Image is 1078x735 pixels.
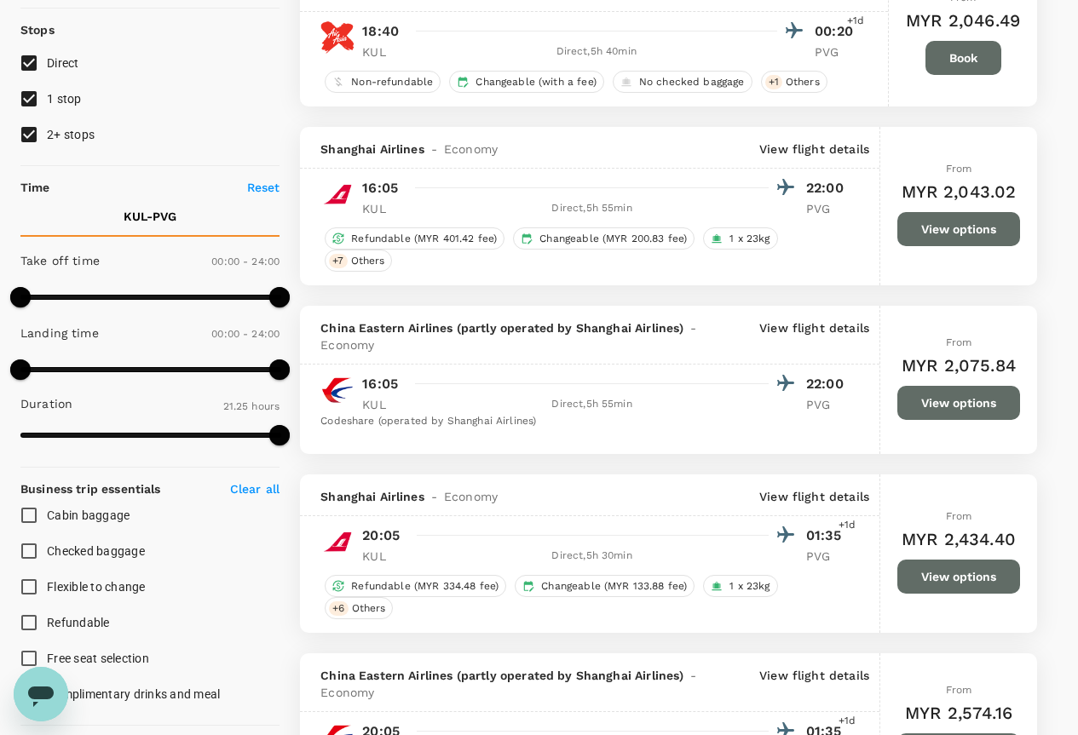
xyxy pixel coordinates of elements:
span: Economy [444,488,498,505]
p: 01:35 [806,525,849,546]
div: No checked baggage [613,71,752,93]
h6: MYR 2,043.02 [902,178,1017,205]
span: - [683,667,703,684]
p: PVG [806,548,849,565]
span: 1 stop [47,92,82,106]
span: No checked baggage [632,75,752,89]
span: Economy [320,336,374,353]
span: Others [344,254,392,268]
span: Changeable (with a fee) [469,75,602,89]
p: PVG [806,396,849,413]
span: Flexible to change [47,580,146,594]
div: Direct , 5h 55min [415,200,769,217]
span: Complimentary drinks and meal [47,687,220,701]
div: +6Others [325,597,393,619]
span: From [946,336,972,348]
button: View options [897,212,1020,246]
span: Refundable (MYR 401.42 fee) [344,232,504,246]
span: Checked baggage [47,544,145,558]
p: View flight details [759,141,869,158]
span: +1d [839,713,856,730]
p: KUL [362,396,405,413]
p: 16:05 [362,178,398,198]
div: 1 x 23kg [703,227,777,250]
strong: Business trip essentials [20,482,161,496]
div: Codeshare (operated by Shanghai Airlines) [320,413,849,430]
h6: MYR 2,075.84 [902,352,1016,379]
p: View flight details [759,488,869,505]
img: FM [320,177,355,211]
p: KUL - PVG [124,208,176,225]
span: Others [345,601,393,616]
p: KUL [362,548,405,565]
span: From [946,510,972,522]
div: Changeable (MYR 133.88 fee) [515,575,695,597]
button: View options [897,386,1020,420]
p: Clear all [230,480,280,497]
img: MU [320,373,355,407]
p: Duration [20,395,72,412]
h6: MYR 2,574.16 [905,699,1012,726]
span: Non-refundable [344,75,440,89]
iframe: Button to launch messaging window [14,667,68,721]
p: KUL [362,43,405,60]
p: Reset [247,179,280,196]
p: PVG [806,200,849,217]
span: Economy [320,684,374,701]
div: Changeable (MYR 200.83 fee) [513,227,695,250]
span: 1 x 23kg [723,579,776,594]
p: 20:05 [362,525,400,546]
span: +1d [847,13,864,30]
span: Changeable (MYR 133.88 fee) [534,579,694,594]
h6: MYR 2,046.49 [906,7,1020,34]
p: View flight details [759,319,869,353]
span: Economy [444,141,498,158]
span: - [683,319,703,336]
span: +1d [839,517,856,534]
span: 2+ stops [47,128,95,141]
p: Take off time [20,252,100,269]
p: Time [20,179,50,196]
div: Direct , 5h 40min [415,43,777,60]
span: - [424,488,444,505]
p: KUL [362,200,405,217]
strong: Stops [20,23,55,37]
p: 18:40 [362,21,399,42]
span: Free seat selection [47,652,149,665]
span: Refundable [47,616,110,629]
span: + 7 [329,254,347,268]
p: View flight details [759,667,869,701]
span: Direct [47,56,79,70]
span: Shanghai Airlines [320,141,424,158]
div: Non-refundable [325,71,441,93]
img: FM [320,525,355,559]
span: From [946,684,972,696]
div: Refundable (MYR 334.48 fee) [325,575,506,597]
span: 1 x 23kg [723,232,776,246]
div: Changeable (with a fee) [449,71,603,93]
span: - [424,141,444,158]
div: 1 x 23kg [703,575,777,597]
p: 22:00 [806,374,849,394]
span: + 1 [765,75,782,89]
span: From [946,163,972,175]
img: D7 [320,20,355,55]
span: Shanghai Airlines [320,488,424,505]
span: China Eastern Airlines (partly operated by Shanghai Airlines) [320,667,683,684]
div: Refundable (MYR 401.42 fee) [325,227,504,250]
span: Changeable (MYR 200.83 fee) [533,232,694,246]
span: 00:00 - 24:00 [211,256,280,267]
span: Cabin baggage [47,508,130,522]
p: PVG [815,43,857,60]
p: 22:00 [806,178,849,198]
span: Others [779,75,827,89]
button: View options [897,560,1020,594]
p: 00:20 [815,21,857,42]
button: Book [925,41,1001,75]
p: 16:05 [362,374,398,394]
div: +7Others [325,250,392,272]
span: Refundable (MYR 334.48 fee) [344,579,505,594]
div: Direct , 5h 55min [415,396,769,413]
p: Landing time [20,324,99,342]
span: 00:00 - 24:00 [211,328,280,340]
